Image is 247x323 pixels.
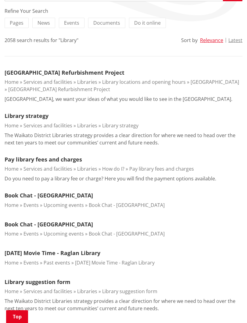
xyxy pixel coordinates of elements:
a: Events [23,202,39,208]
a: How do I? [102,165,124,172]
a: Past events [44,259,70,266]
span: Events [64,20,79,26]
iframe: Messenger Launcher [219,297,241,319]
a: Upcoming events [44,230,84,237]
a: Upcoming events [44,202,84,208]
a: Library suggestion form [5,278,70,286]
a: Home [5,202,19,208]
a: Pay library fees and charges [5,156,82,163]
a: Pay library fees and charges [129,165,194,172]
a: Libraries [77,288,97,295]
a: Home [5,259,19,266]
p: The Waikato District Libraries strategy provides a clear direction for where we need to head over... [5,297,242,312]
a: Home [5,79,19,85]
a: [GEOGRAPHIC_DATA] Refurbishment Project [5,69,124,76]
a: Libraries [77,79,97,85]
a: [DATE] Movie Time - Raglan Library [75,259,155,266]
a: Services and facilities [23,165,72,172]
a: Home [5,230,19,237]
a: Book Chat - [GEOGRAPHIC_DATA] [89,230,165,237]
a: Top [6,310,28,323]
p: Do you need to pay a library fee or charge? Here you will find the payment options available. [5,175,216,182]
a: Events [23,259,39,266]
span: News [38,20,50,26]
div: Refine Your Search [5,7,242,15]
a: Library suggestion form [102,288,157,295]
a: Book Chat - [GEOGRAPHIC_DATA] [89,202,165,208]
a: Services and facilities [23,288,72,295]
p: [GEOGRAPHIC_DATA], we want your ideas of what you would like to see in the [GEOGRAPHIC_DATA]. [5,95,232,103]
a: Services and facilities [23,122,72,129]
div: Sort by [181,37,198,44]
a: Home [5,122,19,129]
a: [GEOGRAPHIC_DATA] Refurbishment Project [8,86,110,93]
a: Services and facilities [23,79,72,85]
span: Do it online [134,20,161,26]
a: Home [5,165,19,172]
span: Documents [93,20,120,26]
a: Book Chat - [GEOGRAPHIC_DATA] [5,221,93,228]
span: Pages [10,20,23,26]
a: Library strategy [5,112,48,119]
button: Latest [228,37,242,43]
div: 2058 search results for "Library" [5,37,78,44]
a: Libraries [77,165,97,172]
a: Book Chat - [GEOGRAPHIC_DATA] [5,192,93,199]
button: Relevance [200,37,223,43]
p: The Waikato District Libraries strategy provides a clear direction for where we need to head over... [5,132,242,146]
a: Library locations and opening hours [102,79,186,85]
a: Home [5,288,19,295]
a: Library strategy [102,122,138,129]
a: Events [23,230,39,237]
a: [GEOGRAPHIC_DATA] [191,79,239,85]
a: [DATE] Movie Time - Raglan Library [5,249,100,257]
a: Libraries [77,122,97,129]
